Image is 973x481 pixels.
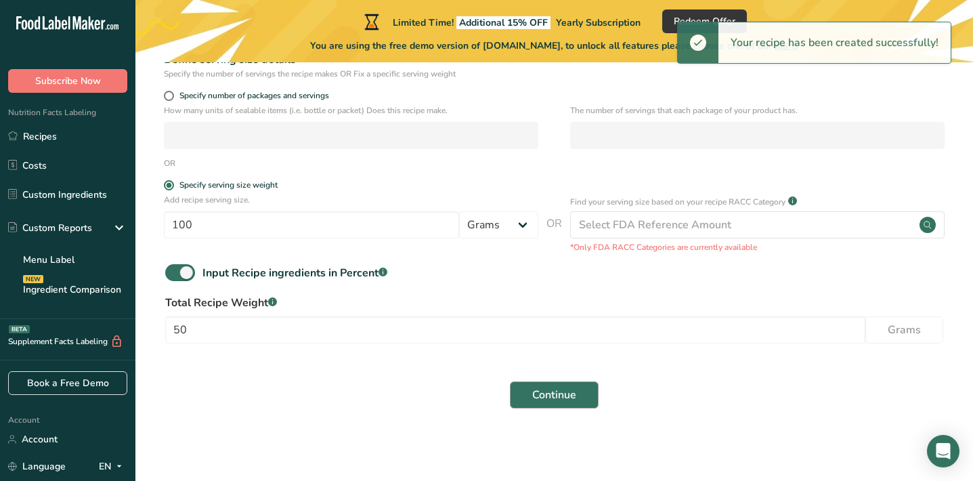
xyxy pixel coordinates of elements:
[456,16,550,29] span: Additional 15% OFF
[510,381,599,409] button: Continue
[546,215,562,253] span: OR
[164,104,538,117] p: How many units of sealable items (i.e. bottle or packet) Does this recipe make.
[927,435,959,467] div: Open Intercom Messenger
[718,22,951,63] div: Your recipe has been created successfully!
[674,14,735,28] span: Redeem Offer
[310,39,798,53] span: You are using the free demo version of [DOMAIN_NAME], to unlock all features please choose one of...
[8,69,127,93] button: Subscribe Now
[99,459,127,475] div: EN
[532,387,576,403] span: Continue
[8,221,92,235] div: Custom Reports
[8,455,66,478] a: Language
[865,316,943,343] button: Grams
[8,371,127,395] a: Book a Free Demo
[362,14,641,30] div: Limited Time!
[570,241,945,253] p: *Only FDA RACC Categories are currently available
[164,194,538,206] p: Add recipe serving size.
[174,91,329,101] span: Specify number of packages and servings
[179,180,278,190] div: Specify serving size weight
[662,9,747,33] button: Redeem Offer
[164,157,175,169] div: OR
[888,322,921,338] span: Grams
[202,265,387,281] div: Input Recipe ingredients in Percent
[23,275,43,283] div: NEW
[579,217,731,233] div: Select FDA Reference Amount
[164,211,459,238] input: Type your serving size here
[556,16,641,29] span: Yearly Subscription
[35,74,101,88] span: Subscribe Now
[165,295,943,311] label: Total Recipe Weight
[570,196,785,208] p: Find your serving size based on your recipe RACC Category
[9,325,30,333] div: BETA
[570,104,945,117] p: The number of servings that each package of your product has.
[164,68,538,80] div: Specify the number of servings the recipe makes OR Fix a specific serving weight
